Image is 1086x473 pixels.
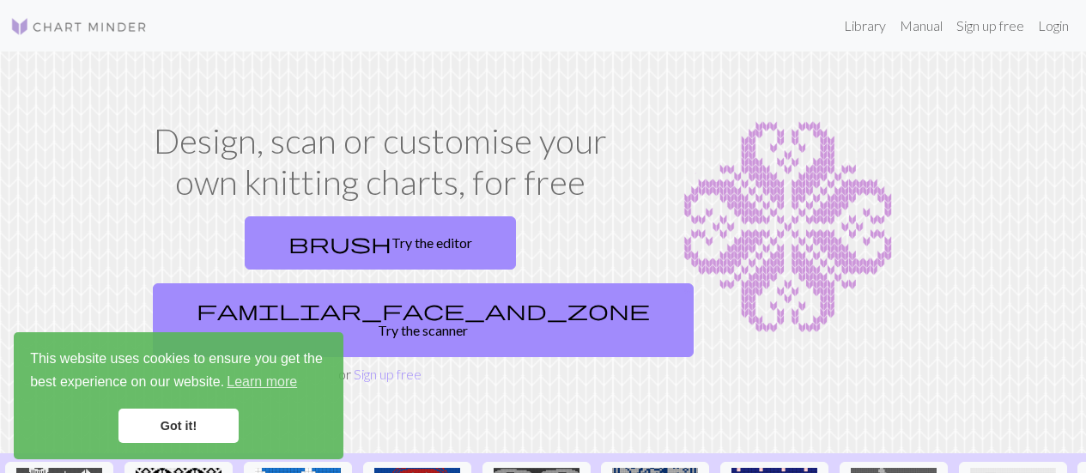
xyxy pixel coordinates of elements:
[1031,9,1076,43] a: Login
[245,216,516,270] a: Try the editor
[146,209,615,385] div: or
[14,332,343,459] div: cookieconsent
[635,120,941,335] img: Chart example
[837,9,893,43] a: Library
[354,366,422,382] a: Sign up free
[10,16,148,37] img: Logo
[197,298,650,322] span: familiar_face_and_zone
[153,283,694,357] a: Try the scanner
[893,9,949,43] a: Manual
[224,369,300,395] a: learn more about cookies
[146,120,615,203] h1: Design, scan or customise your own knitting charts, for free
[30,349,327,395] span: This website uses cookies to ensure you get the best experience on our website.
[949,9,1031,43] a: Sign up free
[118,409,239,443] a: dismiss cookie message
[288,231,391,255] span: brush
